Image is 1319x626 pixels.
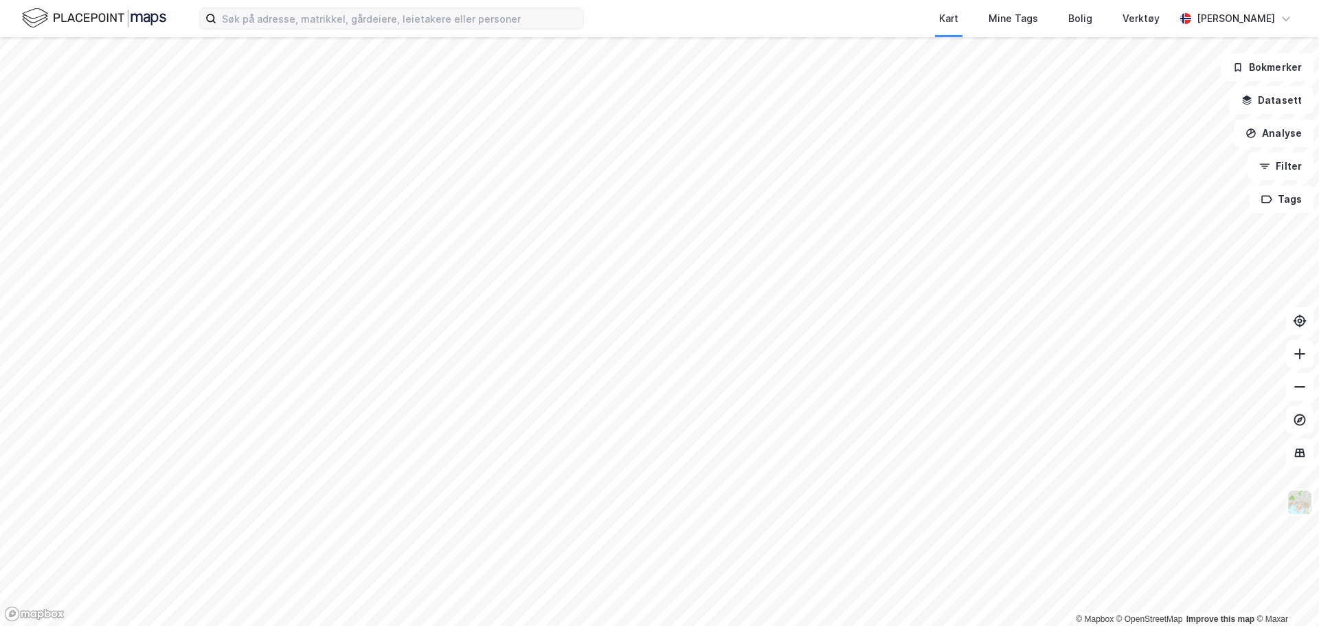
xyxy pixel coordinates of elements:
[1076,614,1114,624] a: Mapbox
[1250,560,1319,626] iframe: Chat Widget
[1287,489,1313,515] img: Z
[1116,614,1183,624] a: OpenStreetMap
[1248,153,1314,180] button: Filter
[1250,560,1319,626] div: Kontrollprogram for chat
[1123,10,1160,27] div: Verktøy
[1068,10,1092,27] div: Bolig
[1230,87,1314,114] button: Datasett
[4,606,65,622] a: Mapbox homepage
[989,10,1038,27] div: Mine Tags
[216,8,583,29] input: Søk på adresse, matrikkel, gårdeiere, leietakere eller personer
[939,10,958,27] div: Kart
[22,6,166,30] img: logo.f888ab2527a4732fd821a326f86c7f29.svg
[1250,186,1314,213] button: Tags
[1221,54,1314,81] button: Bokmerker
[1197,10,1275,27] div: [PERSON_NAME]
[1186,614,1254,624] a: Improve this map
[1234,120,1314,147] button: Analyse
